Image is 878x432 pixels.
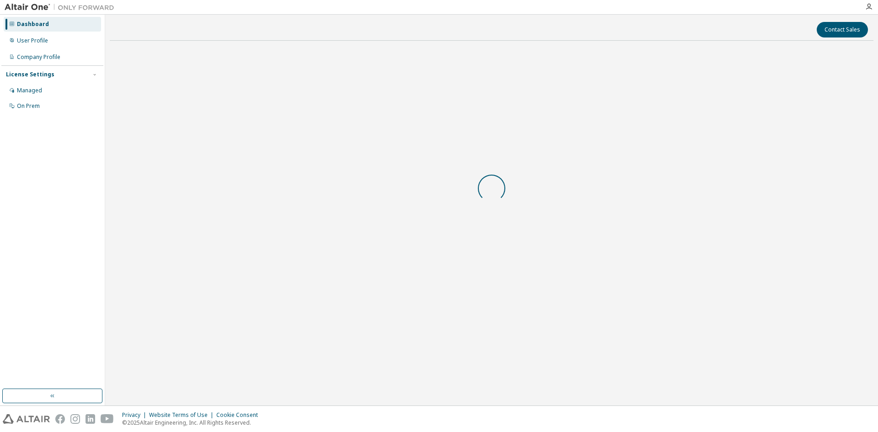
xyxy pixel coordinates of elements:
img: altair_logo.svg [3,414,50,424]
img: youtube.svg [101,414,114,424]
div: Company Profile [17,53,60,61]
img: Altair One [5,3,119,12]
img: linkedin.svg [86,414,95,424]
button: Contact Sales [817,22,868,37]
div: Website Terms of Use [149,411,216,419]
div: Managed [17,87,42,94]
img: instagram.svg [70,414,80,424]
img: facebook.svg [55,414,65,424]
div: User Profile [17,37,48,44]
div: On Prem [17,102,40,110]
div: Cookie Consent [216,411,263,419]
p: © 2025 Altair Engineering, Inc. All Rights Reserved. [122,419,263,427]
div: Privacy [122,411,149,419]
div: License Settings [6,71,54,78]
div: Dashboard [17,21,49,28]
